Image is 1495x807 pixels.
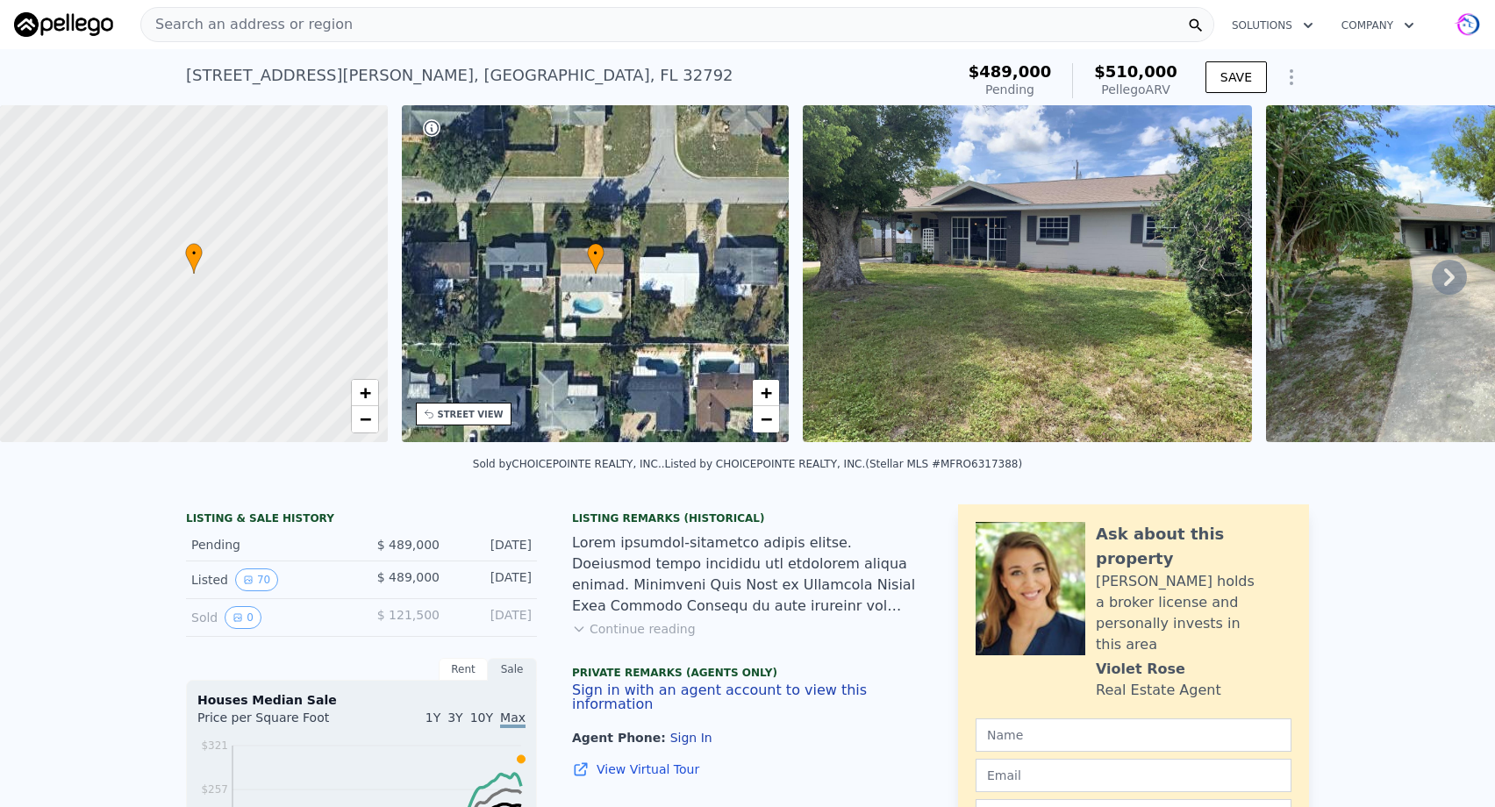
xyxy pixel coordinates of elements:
span: + [359,382,370,403]
a: Zoom in [352,380,378,406]
input: Name [976,718,1291,752]
span: $ 121,500 [377,608,440,622]
span: • [587,246,604,261]
span: Agent Phone: [572,731,670,745]
div: Private Remarks (Agents Only) [572,666,923,683]
div: Sale [488,658,537,681]
div: Listing Remarks (Historical) [572,511,923,525]
a: Zoom out [352,406,378,432]
div: Pending [969,81,1052,98]
button: Show Options [1274,60,1309,95]
div: STREET VIEW [438,408,504,421]
button: Solutions [1218,10,1327,41]
div: LISTING & SALE HISTORY [186,511,537,529]
span: 10Y [470,711,493,725]
button: Sign in with an agent account to view this information [572,683,923,711]
div: Listed [191,568,347,591]
span: Max [500,711,526,728]
span: $ 489,000 [377,538,440,552]
div: Sold by CHOICEPOINTE REALTY, INC. . [473,458,665,470]
div: • [185,243,203,274]
span: + [761,382,772,403]
tspan: $257 [201,783,228,796]
div: Price per Square Foot [197,709,361,737]
div: [STREET_ADDRESS][PERSON_NAME] , [GEOGRAPHIC_DATA] , FL 32792 [186,63,733,88]
div: [DATE] [454,568,532,591]
span: − [761,408,772,430]
span: Search an address or region [141,14,353,35]
a: Zoom out [753,406,779,432]
div: Houses Median Sale [197,691,526,709]
div: Lorem ipsumdol-sitametco adipis elitse. Doeiusmod tempo incididu utl etdolorem aliqua enimad. Min... [572,532,923,617]
button: View historical data [235,568,278,591]
span: $ 489,000 [377,570,440,584]
div: Violet Rose [1096,659,1185,680]
span: $489,000 [969,62,1052,81]
div: [DATE] [454,606,532,629]
div: Sold [191,606,347,629]
div: [DATE] [454,536,532,553]
div: Listed by CHOICEPOINTE REALTY, INC. (Stellar MLS #MFRO6317388) [665,458,1023,470]
span: $510,000 [1094,62,1177,81]
div: Pellego ARV [1094,81,1177,98]
tspan: $321 [201,739,228,752]
a: View Virtual Tour [572,761,923,778]
div: Pending [191,536,347,553]
button: View historical data [225,606,261,629]
button: SAVE [1205,61,1267,93]
button: Sign In [670,731,712,745]
span: 1Y [426,711,440,725]
span: 3Y [447,711,462,725]
div: • [587,243,604,274]
div: [PERSON_NAME] holds a broker license and personally invests in this area [1096,571,1291,655]
div: Rent [439,658,488,681]
div: Ask about this property [1096,522,1291,571]
img: Sale: 147604413 Parcel: 48504369 [803,105,1252,442]
img: Pellego [14,12,113,37]
div: Real Estate Agent [1096,680,1221,701]
input: Email [976,759,1291,792]
button: Company [1327,10,1428,41]
button: Continue reading [572,620,696,638]
span: − [359,408,370,430]
img: avatar [1453,11,1481,39]
span: • [185,246,203,261]
a: Zoom in [753,380,779,406]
